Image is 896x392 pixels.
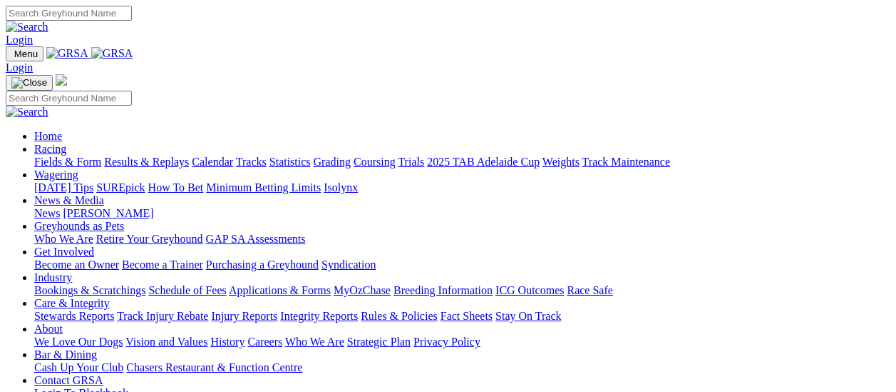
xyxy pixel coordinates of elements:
[34,233,93,245] a: Who We Are
[34,156,101,168] a: Fields & Form
[321,258,376,271] a: Syndication
[285,336,344,348] a: Who We Are
[206,181,321,194] a: Minimum Betting Limits
[122,258,203,271] a: Become a Trainer
[6,34,33,46] a: Login
[34,297,110,309] a: Care & Integrity
[126,361,302,373] a: Chasers Restaurant & Function Centre
[314,156,351,168] a: Grading
[495,310,561,322] a: Stay On Track
[117,310,208,322] a: Track Injury Rebate
[206,233,306,245] a: GAP SA Assessments
[34,181,93,194] a: [DATE] Tips
[192,156,233,168] a: Calendar
[247,336,282,348] a: Careers
[6,21,48,34] img: Search
[91,47,133,60] img: GRSA
[34,181,890,194] div: Wagering
[125,336,207,348] a: Vision and Values
[34,361,890,374] div: Bar & Dining
[427,156,540,168] a: 2025 TAB Adelaide Cup
[334,284,391,296] a: MyOzChase
[34,156,890,169] div: Racing
[34,207,60,219] a: News
[398,156,424,168] a: Trials
[206,258,319,271] a: Purchasing a Greyhound
[34,310,890,323] div: Care & Integrity
[229,284,331,296] a: Applications & Forms
[34,130,62,142] a: Home
[11,77,47,89] img: Close
[96,233,203,245] a: Retire Your Greyhound
[34,348,97,361] a: Bar & Dining
[413,336,480,348] a: Privacy Policy
[393,284,493,296] a: Breeding Information
[567,284,612,296] a: Race Safe
[6,61,33,74] a: Login
[104,156,189,168] a: Results & Replays
[34,310,114,322] a: Stewards Reports
[34,336,123,348] a: We Love Our Dogs
[34,194,104,206] a: News & Media
[211,310,277,322] a: Injury Reports
[354,156,396,168] a: Coursing
[582,156,670,168] a: Track Maintenance
[324,181,358,194] a: Isolynx
[34,143,66,155] a: Racing
[6,6,132,21] input: Search
[34,233,890,246] div: Greyhounds as Pets
[495,284,564,296] a: ICG Outcomes
[148,284,226,296] a: Schedule of Fees
[6,75,53,91] button: Toggle navigation
[361,310,438,322] a: Rules & Policies
[34,336,890,348] div: About
[34,220,124,232] a: Greyhounds as Pets
[34,258,890,271] div: Get Involved
[542,156,580,168] a: Weights
[441,310,493,322] a: Fact Sheets
[34,207,890,220] div: News & Media
[236,156,267,168] a: Tracks
[34,258,119,271] a: Become an Owner
[63,207,153,219] a: [PERSON_NAME]
[269,156,311,168] a: Statistics
[96,181,145,194] a: SUREpick
[34,361,123,373] a: Cash Up Your Club
[34,271,72,283] a: Industry
[46,47,88,60] img: GRSA
[34,169,78,181] a: Wagering
[34,284,145,296] a: Bookings & Scratchings
[34,374,103,386] a: Contact GRSA
[280,310,358,322] a: Integrity Reports
[6,46,43,61] button: Toggle navigation
[210,336,244,348] a: History
[56,74,67,86] img: logo-grsa-white.png
[6,91,132,106] input: Search
[347,336,411,348] a: Strategic Plan
[14,49,38,59] span: Menu
[6,106,48,119] img: Search
[34,246,94,258] a: Get Involved
[34,284,890,297] div: Industry
[34,323,63,335] a: About
[148,181,204,194] a: How To Bet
